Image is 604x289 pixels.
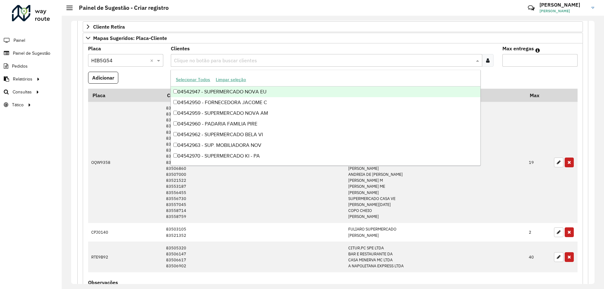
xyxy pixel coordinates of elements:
[88,223,163,242] td: CPJ0140
[213,75,249,85] button: Limpar seleção
[173,75,213,85] button: Selecionar Todos
[171,97,480,108] div: 04542950 - FORNECEDORA JACOME C
[171,129,480,140] div: 04542962 - SUPERMERCADO BELA VI
[345,242,525,272] td: CITUR.PC SPE LTDA BAR E RESTAURANTE DA CASA MINERVA MC LTDA A NAPOLETANA EXPRESS LTDA
[540,8,587,14] span: [PERSON_NAME]
[171,161,480,172] div: 04543608 - FAMILIA [PERSON_NAME]
[73,4,169,11] h2: Painel de Sugestão - Criar registro
[502,45,534,52] label: Max entregas
[163,89,345,102] th: Código Cliente
[171,119,480,129] div: 04542960 - PADARIA FAMILIA PIRE
[526,223,551,242] td: 2
[526,102,551,223] td: 19
[88,242,163,272] td: RTE9B92
[171,45,190,52] label: Clientes
[535,48,540,53] em: Máximo de clientes que serão colocados na mesma rota com os clientes informados
[12,102,24,108] span: Tático
[171,140,480,151] div: 04542963 - SUP. MOBILIADORA NOV
[171,108,480,119] div: 04542959 - SUPERMERCADO NOVA AM
[83,33,583,43] a: Mapas Sugeridos: Placa-Cliente
[163,242,345,272] td: 83505320 83506147 83506617 83506902
[171,70,480,166] ng-dropdown-panel: Options list
[93,24,125,29] span: Cliente Retira
[88,89,163,102] th: Placa
[12,63,28,69] span: Pedidos
[13,89,32,95] span: Consultas
[171,86,480,97] div: 04542947 - SUPERMERCADO NOVA EU
[13,76,32,82] span: Relatórios
[163,102,345,223] td: 83502607 83503722 83504350 83504724 83505282 83505418 83505744 83505918 83506375 83506382 8350686...
[83,21,583,32] a: Cliente Retira
[88,279,118,286] label: Observações
[526,89,551,102] th: Max
[13,50,50,57] span: Painel de Sugestão
[88,72,118,84] button: Adicionar
[526,242,551,272] td: 40
[88,45,101,52] label: Placa
[150,57,155,64] span: Clear all
[540,2,587,8] h3: [PERSON_NAME]
[93,36,167,41] span: Mapas Sugeridos: Placa-Cliente
[345,223,525,242] td: FULIARO SUPERMERCADO [PERSON_NAME]
[524,1,538,15] a: Contato Rápido
[88,102,163,223] td: OQW9358
[14,37,25,44] span: Painel
[163,223,345,242] td: 83503105 83521352
[171,151,480,161] div: 04542970 - SUPERMERCADO KI - PA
